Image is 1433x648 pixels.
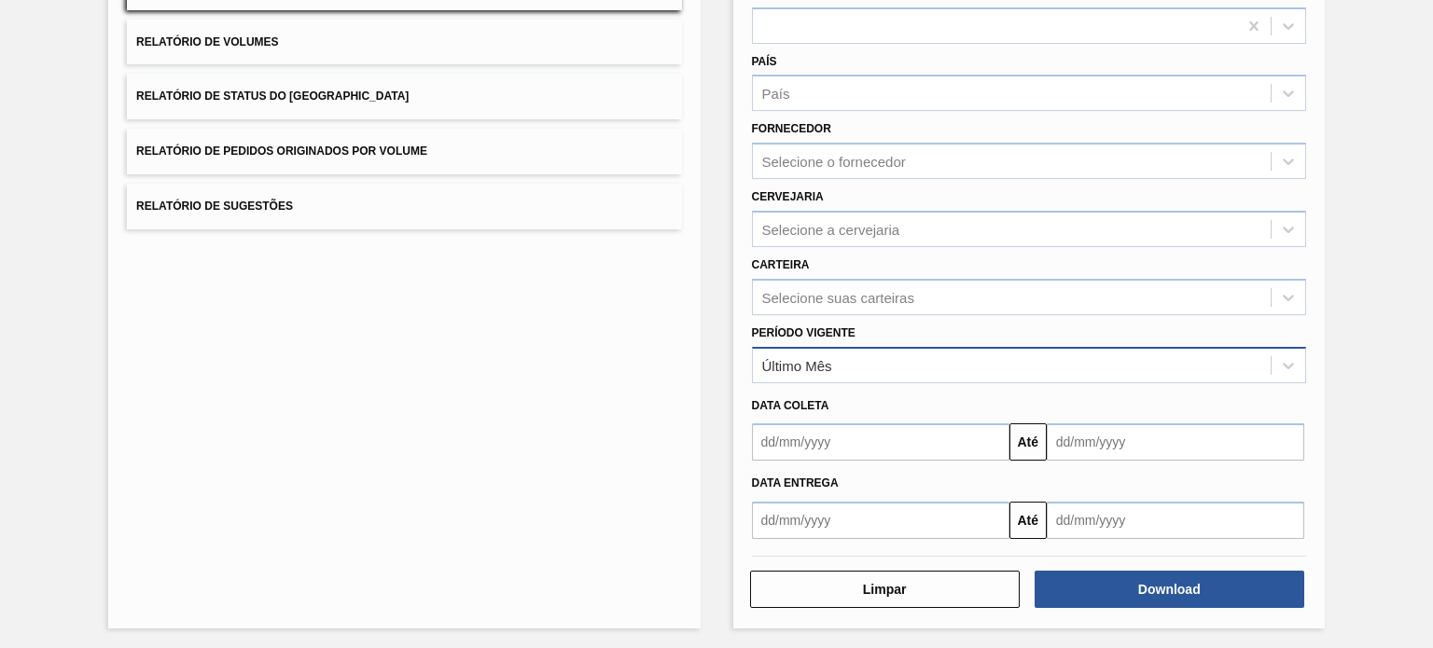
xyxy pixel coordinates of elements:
button: Relatório de Status do [GEOGRAPHIC_DATA] [127,74,681,119]
span: Relatório de Status do [GEOGRAPHIC_DATA] [136,90,409,103]
button: Download [1035,571,1304,608]
div: País [762,86,790,102]
input: dd/mm/yyyy [752,502,1009,539]
label: Período Vigente [752,326,856,339]
div: Último Mês [762,357,832,373]
span: Relatório de Volumes [136,35,278,48]
div: Selecione o fornecedor [762,154,906,170]
input: dd/mm/yyyy [1047,423,1304,461]
button: Até [1009,423,1047,461]
button: Relatório de Volumes [127,20,681,65]
span: Data entrega [752,476,839,489]
button: Limpar [750,571,1020,608]
input: dd/mm/yyyy [1047,502,1304,539]
button: Até [1009,502,1047,539]
label: Carteira [752,258,810,271]
label: País [752,55,777,68]
input: dd/mm/yyyy [752,423,1009,461]
div: Selecione suas carteiras [762,289,914,305]
span: Data coleta [752,399,829,412]
label: Cervejaria [752,190,824,203]
button: Relatório de Pedidos Originados por Volume [127,129,681,174]
label: Fornecedor [752,122,831,135]
span: Relatório de Sugestões [136,200,293,213]
div: Selecione a cervejaria [762,221,900,237]
span: Relatório de Pedidos Originados por Volume [136,145,427,158]
button: Relatório de Sugestões [127,184,681,229]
